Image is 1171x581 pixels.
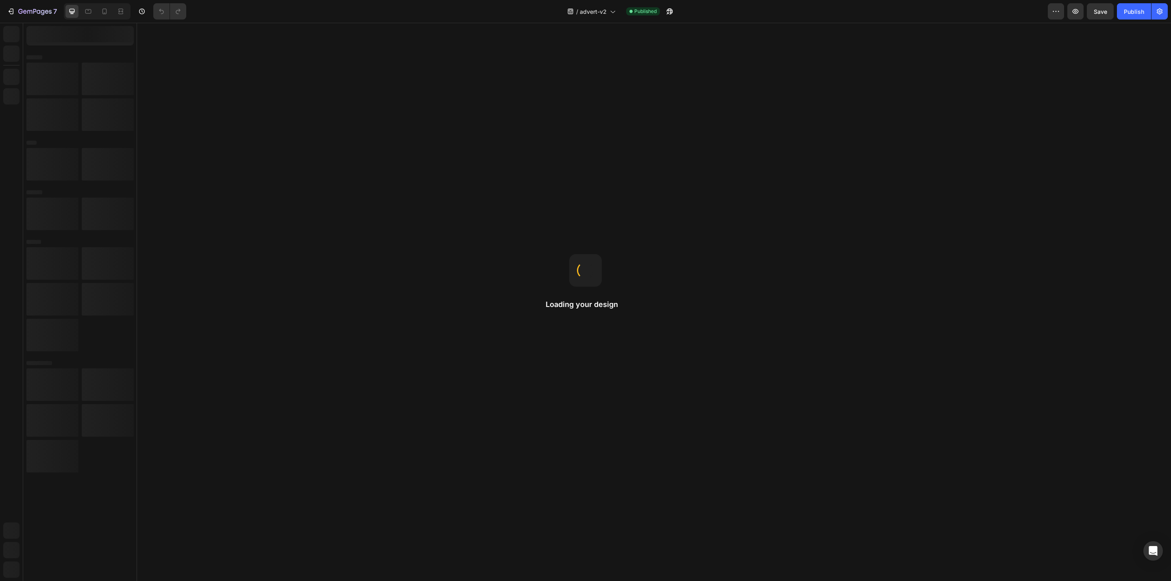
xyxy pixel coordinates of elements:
[3,3,61,20] button: 7
[1117,3,1151,20] button: Publish
[53,7,57,16] p: 7
[1143,541,1163,561] div: Open Intercom Messenger
[1094,8,1107,15] span: Save
[576,7,578,16] span: /
[580,7,607,16] span: advert-v2
[153,3,186,20] div: Undo/Redo
[634,8,657,15] span: Published
[1124,7,1144,16] div: Publish
[546,300,625,309] h2: Loading your design
[1087,3,1114,20] button: Save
